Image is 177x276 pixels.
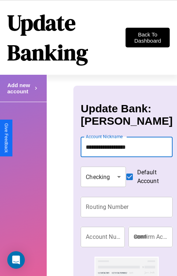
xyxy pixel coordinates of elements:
div: Checking [81,167,126,187]
label: Account Nickname [86,133,123,140]
button: Back To Dashboard [126,28,170,47]
div: Open Intercom Messenger [7,251,25,269]
span: Default Account [137,168,167,186]
div: Give Feedback [4,123,9,153]
h3: Update Bank: [PERSON_NAME] [81,102,173,127]
h4: Add new account [7,82,33,94]
h1: Update Banking [7,8,126,67]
